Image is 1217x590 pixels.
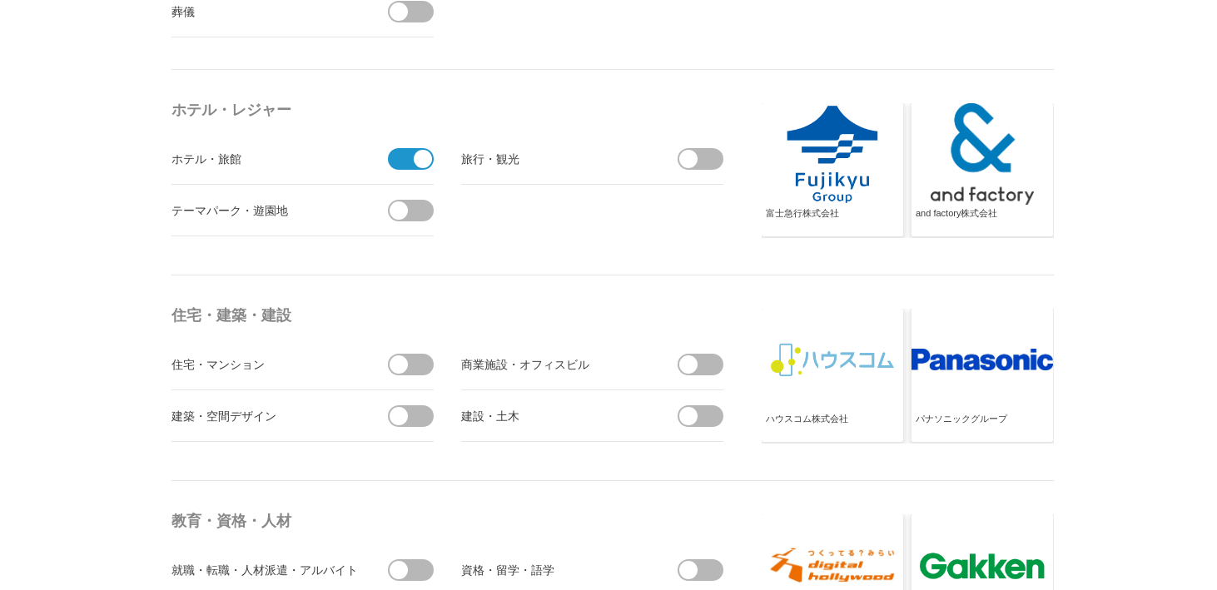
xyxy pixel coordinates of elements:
div: ハウスコム株式会社 [766,413,899,439]
div: 建築・空間デザイン [171,405,359,426]
div: 建設・土木 [461,405,648,426]
div: テーマパーク・遊園地 [171,200,359,221]
div: 葬儀 [171,1,359,22]
h4: ホテル・レジャー [171,95,729,125]
div: 商業施設・オフィスビル [461,354,648,374]
div: 就職・転職・人材派遣・アルバイト [171,559,359,580]
div: 住宅・マンション [171,354,359,374]
div: 資格・留学・語学 [461,559,648,580]
div: 富士急行株式会社 [766,207,899,234]
div: and factory株式会社 [916,207,1049,234]
h4: 住宅・建築・建設 [171,300,729,330]
div: 旅行・観光 [461,148,648,169]
h4: 教育・資格・人材 [171,506,729,536]
div: ホテル・旅館 [171,148,359,169]
div: パナソニックグループ [916,413,1049,439]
